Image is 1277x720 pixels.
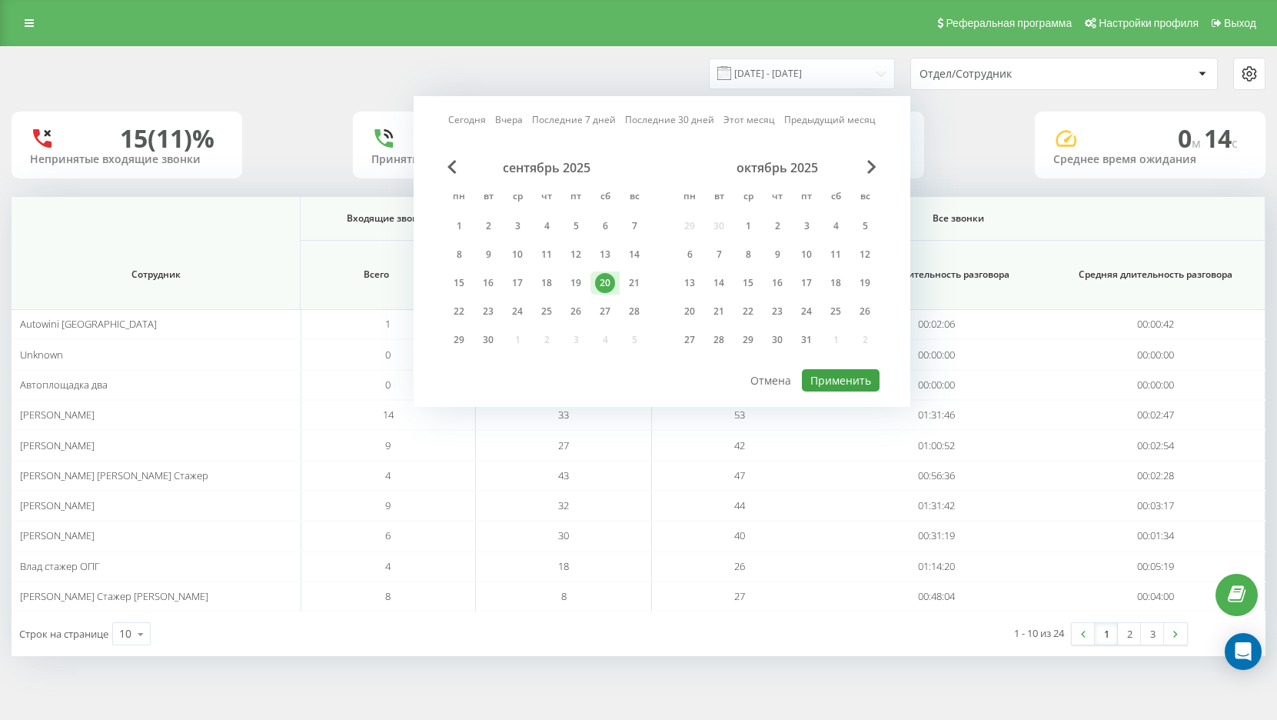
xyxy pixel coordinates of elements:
td: 01:31:42 [827,491,1046,521]
div: 4 [537,216,557,236]
td: 00:56:36 [827,461,1046,491]
div: вс 21 сент. 2025 г. [620,272,649,295]
a: 1 [1095,623,1118,645]
div: 12 [855,245,875,265]
td: 01:00:52 [827,430,1046,460]
div: 19 [566,273,586,293]
div: 27 [680,330,700,350]
div: 1 - 10 из 24 [1014,625,1064,641]
div: вс 26 окт. 2025 г. [850,300,880,323]
div: 5 [855,216,875,236]
abbr: понедельник [678,186,701,209]
span: 32 [558,498,569,512]
td: 00:48:04 [827,582,1046,612]
div: 10 [119,626,131,642]
div: 31 [796,330,816,350]
div: 17 [507,273,527,293]
td: 00:00:42 [1046,309,1265,339]
div: 27 [595,302,615,322]
div: 3 [796,216,816,236]
div: 18 [537,273,557,293]
div: Принятые входящие звонки [371,153,565,166]
abbr: понедельник [447,186,471,209]
div: ср 15 окт. 2025 г. [733,272,763,295]
div: Отдел/Сотрудник [920,68,1103,81]
div: 12 [566,245,586,265]
div: 11 [826,245,846,265]
div: ср 1 окт. 2025 г. [733,215,763,238]
span: 9 [385,498,391,512]
abbr: вторник [707,186,730,209]
div: 9 [478,245,498,265]
span: [PERSON_NAME] [20,498,95,512]
span: Влад стажер ОПГ [20,559,100,573]
span: 18 [558,559,569,573]
div: пн 27 окт. 2025 г. [675,328,704,352]
div: вс 14 сент. 2025 г. [620,243,649,266]
abbr: воскресенье [853,186,876,209]
span: 0 [385,348,391,362]
div: пн 22 сент. 2025 г. [444,300,474,323]
div: 6 [680,245,700,265]
div: чт 4 сент. 2025 г. [532,215,561,238]
div: 9 [767,245,787,265]
span: Все звонки [689,212,1227,225]
div: 8 [738,245,758,265]
div: ср 24 сент. 2025 г. [503,300,532,323]
a: Вчера [495,112,523,127]
div: 2 [478,216,498,236]
span: Сотрудник [33,268,279,281]
div: 18 [826,273,846,293]
td: 00:02:06 [827,309,1046,339]
div: 1 [738,216,758,236]
span: [PERSON_NAME] [20,528,95,542]
div: сб 11 окт. 2025 г. [821,243,850,266]
span: [PERSON_NAME] [20,408,95,422]
span: 14 [1204,122,1238,155]
div: вс 5 окт. 2025 г. [850,215,880,238]
div: 6 [595,216,615,236]
div: сб 27 сент. 2025 г. [590,300,620,323]
div: 13 [595,245,615,265]
td: 00:04:00 [1046,582,1265,612]
div: пт 26 сент. 2025 г. [561,300,590,323]
div: 10 [796,245,816,265]
div: 13 [680,273,700,293]
span: 0 [385,378,391,392]
div: 28 [709,330,729,350]
div: чт 2 окт. 2025 г. [763,215,792,238]
button: Применить [802,369,880,392]
div: вс 7 сент. 2025 г. [620,215,649,238]
div: сб 6 сент. 2025 г. [590,215,620,238]
div: чт 25 сент. 2025 г. [532,300,561,323]
td: 00:31:19 [827,521,1046,551]
div: 22 [449,302,469,322]
a: Последние 7 дней [532,112,616,127]
div: сб 13 сент. 2025 г. [590,243,620,266]
abbr: среда [737,186,760,209]
td: 01:31:46 [827,400,1046,430]
div: пт 17 окт. 2025 г. [792,272,821,295]
span: Реферальная программа [946,17,1072,29]
div: 8 [449,245,469,265]
div: пн 6 окт. 2025 г. [675,243,704,266]
span: 14 [383,408,394,422]
span: 30 [558,528,569,542]
div: Непринятые входящие звонки [30,153,224,166]
abbr: среда [506,186,529,209]
span: 6 [385,528,391,542]
span: 27 [558,438,569,452]
div: вт 23 сент. 2025 г. [474,300,503,323]
span: м [1192,135,1204,152]
span: [PERSON_NAME] [20,438,95,452]
div: вт 30 сент. 2025 г. [474,328,503,352]
span: 47 [734,468,745,482]
div: сб 20 сент. 2025 г. [590,272,620,295]
span: Unknown [20,348,63,362]
div: 23 [478,302,498,322]
span: 8 [561,589,567,603]
span: Всего [308,268,444,281]
div: пт 12 сент. 2025 г. [561,243,590,266]
td: 00:00:00 [827,339,1046,369]
span: [PERSON_NAME] [PERSON_NAME] Стажер [20,468,208,482]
